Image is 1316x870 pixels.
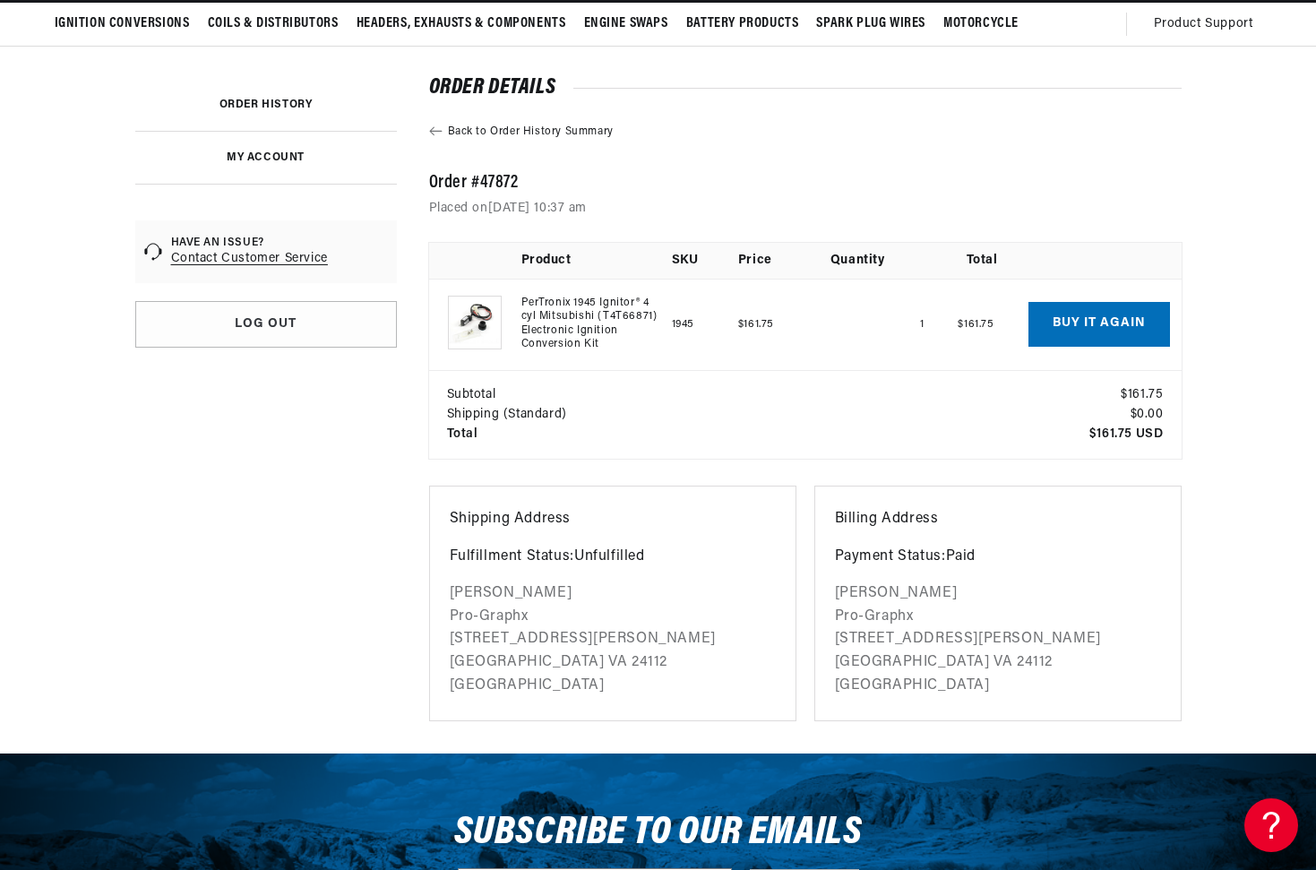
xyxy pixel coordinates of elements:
a: PerTronix 1945 Ignitor® 4 cyl Mitsubishi (T4T66871) Electronic Ignition Conversion Kit [521,297,665,352]
span: Product Support [1154,14,1253,34]
td: $161.75 USD [936,425,1182,459]
summary: Engine Swaps [575,3,677,45]
a: MY ACCOUNT [227,152,305,163]
span: $161.75 [738,319,774,330]
h3: Subscribe to our emails [454,816,863,850]
span: Motorcycle [943,14,1019,33]
td: 1945 [672,279,738,371]
summary: Product Support [1154,3,1262,46]
summary: Motorcycle [934,3,1028,45]
img: PerTronix 1945 Ignitor® 4 cyl Mitsubishi (T4T66871) Electronic Ignition Conversion Kit [448,296,502,349]
td: Subtotal [429,371,936,406]
span: Engine Swaps [584,14,668,33]
summary: Headers, Exhausts & Components [348,3,575,45]
strong: Payment Status: [835,549,946,564]
span: Spark Plug Wires [816,14,925,33]
a: ORDER HISTORY [219,99,313,110]
td: $0.00 [936,405,1182,425]
td: $161.75 [936,279,1028,371]
td: Total [429,425,936,459]
td: $161.75 [936,371,1182,406]
p: Billing Address [835,508,1161,531]
p: [PERSON_NAME] Pro-Graphx [STREET_ADDRESS][PERSON_NAME] [GEOGRAPHIC_DATA] VA 24112 [GEOGRAPHIC_DATA] [835,582,1161,697]
th: SKU [672,243,738,279]
summary: Coils & Distributors [199,3,348,45]
td: 1 [830,279,936,371]
summary: Ignition Conversions [55,3,199,45]
p: [PERSON_NAME] Pro-Graphx [STREET_ADDRESS][PERSON_NAME] [GEOGRAPHIC_DATA] VA 24112 [GEOGRAPHIC_DATA] [450,582,776,697]
th: Product [521,243,672,279]
p: Placed on [429,200,1182,217]
a: Back to Order History Summary [429,125,1182,140]
span: Battery Products [686,14,799,33]
span: Coils & Distributors [208,14,339,33]
p: Shipping Address [450,508,776,531]
th: Quantity [830,243,936,279]
a: Log out [135,301,397,348]
th: Total [936,243,1028,279]
summary: Battery Products [677,3,808,45]
strong: Fulfillment Status: [450,549,574,564]
th: Price [738,243,830,279]
span: Headers, Exhausts & Components [357,14,566,33]
h1: Order details [429,79,1182,97]
p: Paid [835,546,1161,569]
h2: Order #47872 [429,176,1182,191]
div: HAVE AN ISSUE? [171,236,328,251]
summary: Spark Plug Wires [807,3,934,45]
time: [DATE] 10:37 am [488,202,587,215]
a: Contact Customer Service [171,250,328,268]
td: Shipping (Standard) [429,405,936,425]
span: Ignition Conversions [55,14,190,33]
button: Buy it again [1028,302,1170,347]
p: Unfulfilled [450,546,776,569]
